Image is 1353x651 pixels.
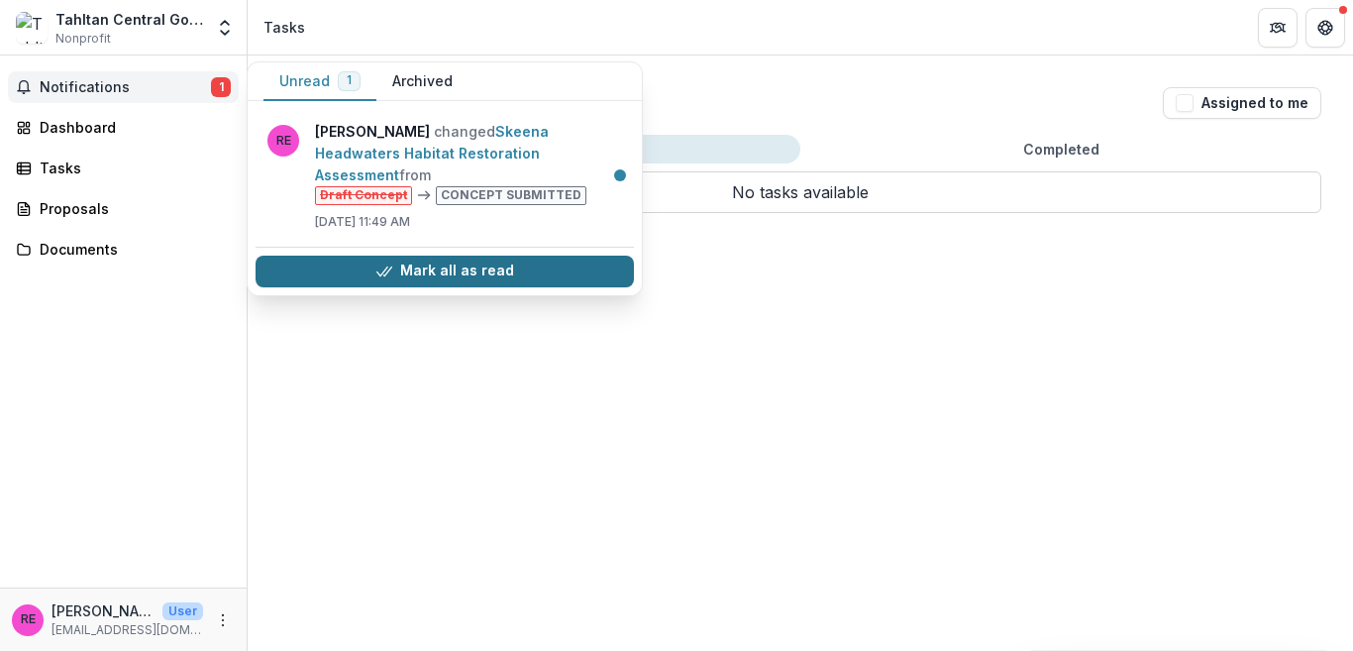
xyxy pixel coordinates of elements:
[263,17,305,38] div: Tasks
[8,152,239,184] a: Tasks
[55,9,203,30] div: Tahltan Central Government
[1258,8,1298,48] button: Partners
[40,198,223,219] div: Proposals
[8,233,239,266] a: Documents
[8,111,239,144] a: Dashboard
[256,256,634,287] button: Mark all as read
[52,621,203,639] p: [EMAIL_ADDRESS][DOMAIN_NAME]
[16,12,48,44] img: Tahltan Central Government
[8,71,239,103] button: Notifications1
[1163,87,1321,119] button: Assigned to me
[162,602,203,620] p: User
[52,600,155,621] p: [PERSON_NAME]
[40,117,223,138] div: Dashboard
[40,158,223,178] div: Tasks
[40,79,211,96] span: Notifications
[40,239,223,260] div: Documents
[256,13,313,42] nav: breadcrumb
[376,62,468,101] button: Archived
[279,171,1321,213] p: No tasks available
[55,30,111,48] span: Nonprofit
[211,608,235,632] button: More
[1305,8,1345,48] button: Get Help
[315,123,549,183] a: Skeena Headwaters Habitat Restoration Assessment
[315,121,622,205] p: changed from
[211,8,239,48] button: Open entity switcher
[211,77,231,97] span: 1
[21,613,36,626] div: Richard Erhardt
[8,192,239,225] a: Proposals
[800,135,1321,163] button: Completed
[263,62,376,101] button: Unread
[347,73,352,87] span: 1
